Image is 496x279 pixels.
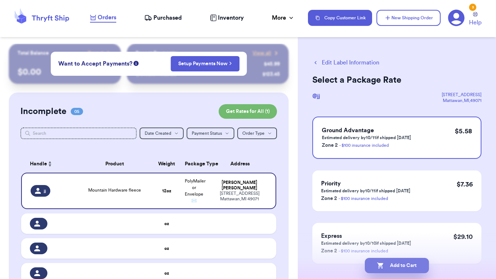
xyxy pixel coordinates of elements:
[90,13,116,23] a: Orders
[321,196,337,201] span: Zone 2
[321,240,411,246] p: Estimated delivery by 10/10 if shipped [DATE]
[455,126,472,136] p: $ 5.58
[264,60,280,68] div: $ 45.99
[47,160,53,168] button: Sort ascending
[164,271,169,275] strong: oz
[208,155,276,173] th: Address
[210,13,244,22] a: Inventory
[469,12,481,27] a: Help
[322,127,374,133] span: Ground Advantage
[140,127,184,139] button: Date Created
[262,71,280,78] div: $ 123.45
[164,246,169,251] strong: oz
[453,232,473,242] p: $ 29.10
[44,188,46,194] span: jj
[192,131,222,135] span: Payment Status
[71,108,83,115] span: 05
[30,160,47,168] span: Handle
[339,249,388,253] a: - $100 insurance included
[242,131,265,135] span: Order Type
[162,189,171,193] strong: 12 oz
[253,50,271,57] span: View all
[20,106,66,117] h2: Incomplete
[322,135,411,141] p: Estimated delivery by 10/11 if shipped [DATE]
[17,66,112,78] p: $ 0.00
[321,233,342,239] span: Express
[457,179,473,189] p: $ 7.36
[469,4,476,11] div: 3
[185,179,206,203] span: PolyMailer or Envelope ✉️
[88,50,104,57] span: Payout
[312,93,320,99] span: @ jj
[448,9,465,26] a: 3
[98,13,116,22] span: Orders
[272,13,295,22] div: More
[253,50,280,57] a: View all
[469,18,481,27] span: Help
[321,188,410,194] p: Estimated delivery by 10/11 if shipped [DATE]
[153,155,180,173] th: Weight
[321,248,337,254] span: Zone 2
[88,188,141,192] span: Mountain Hardware fleece
[442,98,481,103] div: Mattawan , MI , 49071
[180,155,208,173] th: Package Type
[442,92,481,98] div: [STREET_ADDRESS]
[144,13,182,22] a: Purchased
[88,50,112,57] a: Payout
[171,56,239,71] button: Setup Payments Now
[321,181,341,186] span: Priority
[187,127,234,139] button: Payment Status
[218,13,244,22] span: Inventory
[376,10,441,26] button: New Shipping Order
[212,191,267,202] div: [STREET_ADDRESS] Mattawan , MI 49071
[339,196,388,201] a: - $100 insurance included
[20,127,137,139] input: Search
[365,258,429,273] button: Add to Cart
[339,143,389,148] a: - $100 insurance included
[322,143,338,148] span: Zone 2
[153,13,182,22] span: Purchased
[237,127,277,139] button: Order Type
[58,59,132,68] span: Want to Accept Payments?
[308,10,372,26] button: Copy Customer Link
[219,104,277,119] button: Get Rates for All (1)
[312,58,379,67] button: Edit Label Information
[312,74,481,86] h2: Select a Package Rate
[145,131,171,135] span: Date Created
[178,60,232,67] a: Setup Payments Now
[164,221,169,226] strong: oz
[136,50,176,57] p: Recent Payments
[212,180,267,191] div: [PERSON_NAME] [PERSON_NAME]
[76,155,153,173] th: Product
[17,50,49,57] p: Total Balance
